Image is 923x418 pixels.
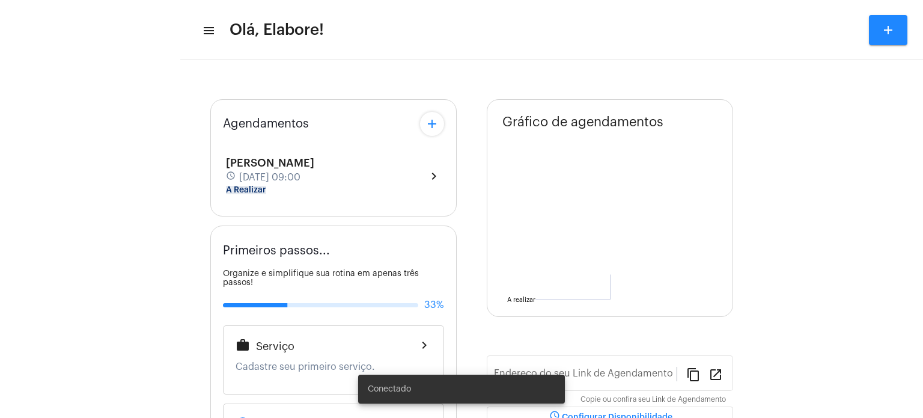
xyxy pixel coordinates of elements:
mat-icon: open_in_new [708,367,723,381]
mat-icon: work [236,338,250,352]
span: Serviço [256,340,294,352]
span: Olá, Elabore! [230,20,324,40]
span: Agendamentos [223,117,309,131]
mat-icon: add [881,23,895,37]
text: A realizar [507,297,535,303]
span: Organize e simplifique sua rotina em apenas três passos! [223,269,419,287]
span: 33% [424,300,444,310]
mat-icon: sidenav icon [202,23,214,38]
mat-icon: schedule [226,171,237,184]
span: Conectado [368,383,411,395]
span: [DATE] 09:00 [239,172,300,183]
mat-hint: Copie ou confira seu Link de Agendamento [580,396,726,404]
mat-icon: add [425,117,439,131]
p: Cadastre seu primeiro serviço. [236,361,431,372]
mat-icon: chevron_right [427,169,441,183]
mat-icon: chevron_right [417,338,431,352]
mat-chip: A Realizar [226,186,266,194]
span: [PERSON_NAME] [226,158,314,168]
span: Primeiros passos... [223,244,330,257]
span: Gráfico de agendamentos [502,115,663,129]
input: Link [494,370,677,381]
mat-icon: content_copy [686,367,701,381]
